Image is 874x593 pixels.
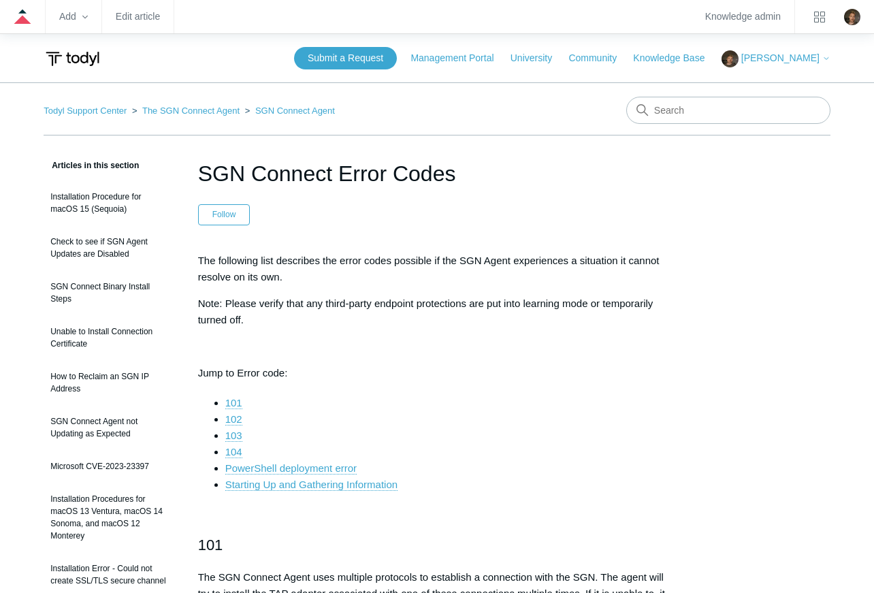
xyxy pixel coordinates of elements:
a: Unable to Install Connection Certificate [44,319,177,357]
a: SGN Connect Binary Install Steps [44,274,177,312]
a: Community [568,51,630,65]
a: The SGN Connect Agent [142,106,240,116]
a: Microsoft CVE-2023-23397 [44,453,177,479]
li: The SGN Connect Agent [129,106,242,116]
p: Note: Please verify that any third-party endpoint protections are put into learning mode or tempo... [198,295,677,328]
span: Articles in this section [44,161,139,170]
a: How to Reclaim an SGN IP Address [44,364,177,402]
zd-hc-trigger: Add [59,13,88,20]
img: user avatar [844,9,860,25]
a: Todyl Support Center [44,106,127,116]
li: Todyl Support Center [44,106,129,116]
input: Search [626,97,830,124]
button: Follow Article [198,204,250,225]
img: Todyl Support Center Help Center home page [44,46,101,71]
a: SGN Connect Agent not Updating as Expected [44,408,177,447]
a: Knowledge admin [705,13,781,20]
p: The following list describes the error codes possible if the SGN Agent experiences a situation it... [198,253,677,285]
button: [PERSON_NAME] [722,50,830,67]
a: 101 [225,397,242,409]
zd-hc-trigger: Click your profile icon to open the profile menu [844,9,860,25]
a: Submit a Request [294,47,397,69]
li: SGN Connect Agent [242,106,335,116]
a: 103 [225,430,242,442]
a: Management Portal [410,51,507,65]
a: Knowledge Base [633,51,718,65]
a: Installation Procedure for macOS 15 (Sequoia) [44,184,177,222]
a: Starting Up and Gathering Information [225,479,398,491]
h1: SGN Connect Error Codes [198,157,677,190]
a: University [511,51,566,65]
a: Installation Procedures for macOS 13 Ventura, macOS 14 Sonoma, and macOS 12 Monterey [44,486,177,549]
p: Jump to Error code: [198,365,677,381]
a: Check to see if SGN Agent Updates are Disabled [44,229,177,267]
a: SGN Connect Agent [255,106,335,116]
a: 104 [225,446,242,458]
a: PowerShell deployment error [225,462,357,475]
h2: 101 [198,533,677,557]
span: [PERSON_NAME] [741,52,820,63]
a: Edit article [116,13,160,20]
a: 102 [225,413,242,426]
